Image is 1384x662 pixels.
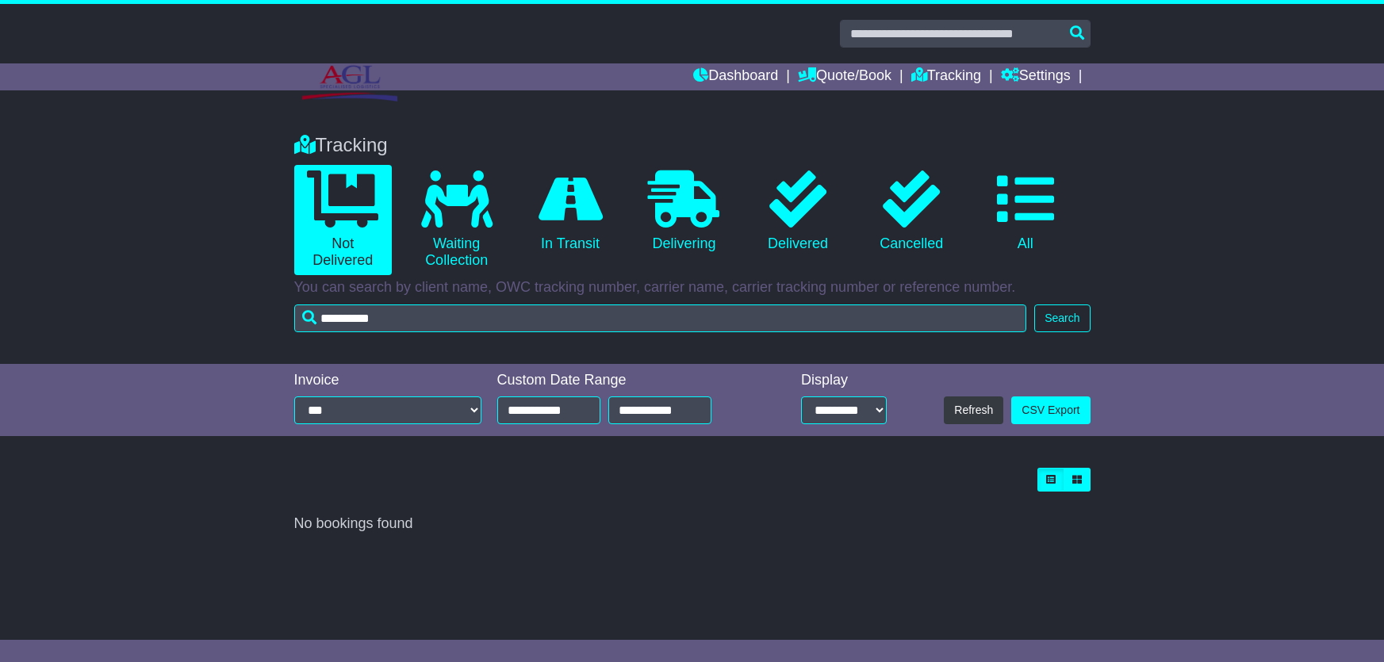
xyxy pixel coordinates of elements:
a: CSV Export [1011,396,1090,424]
div: Tracking [286,134,1098,157]
button: Search [1034,304,1090,332]
a: Delivering [635,165,733,258]
a: Dashboard [693,63,778,90]
div: No bookings found [294,515,1091,533]
div: Invoice [294,372,481,389]
a: Cancelled [863,165,960,258]
a: All [976,165,1074,258]
a: Quote/Book [798,63,891,90]
div: Display [801,372,887,389]
a: Settings [1001,63,1071,90]
div: Custom Date Range [497,372,752,389]
a: Tracking [911,63,981,90]
a: In Transit [521,165,619,258]
a: Delivered [749,165,846,258]
a: Not Delivered [294,165,392,275]
button: Refresh [944,396,1003,424]
p: You can search by client name, OWC tracking number, carrier name, carrier tracking number or refe... [294,279,1091,297]
a: Waiting Collection [408,165,505,275]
